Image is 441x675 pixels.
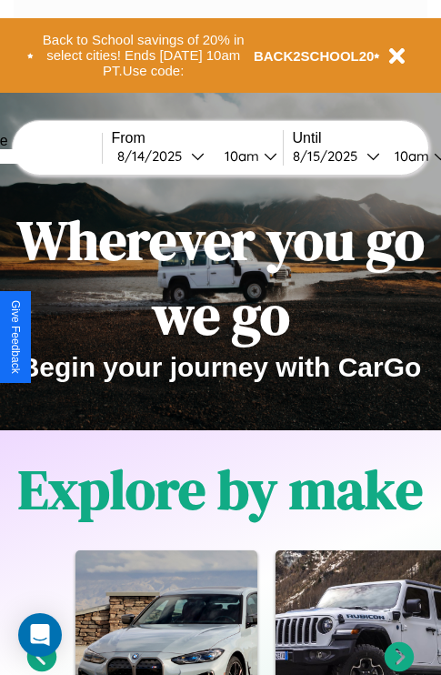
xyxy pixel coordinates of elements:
[117,147,191,165] div: 8 / 14 / 2025
[210,146,283,166] button: 10am
[112,130,283,146] label: From
[112,146,210,166] button: 8/14/2025
[9,300,22,374] div: Give Feedback
[18,452,423,527] h1: Explore by make
[386,147,434,165] div: 10am
[293,147,366,165] div: 8 / 15 / 2025
[34,27,254,84] button: Back to School savings of 20% in select cities! Ends [DATE] 10am PT.Use code:
[18,613,62,657] div: Open Intercom Messenger
[254,48,375,64] b: BACK2SCHOOL20
[215,147,264,165] div: 10am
